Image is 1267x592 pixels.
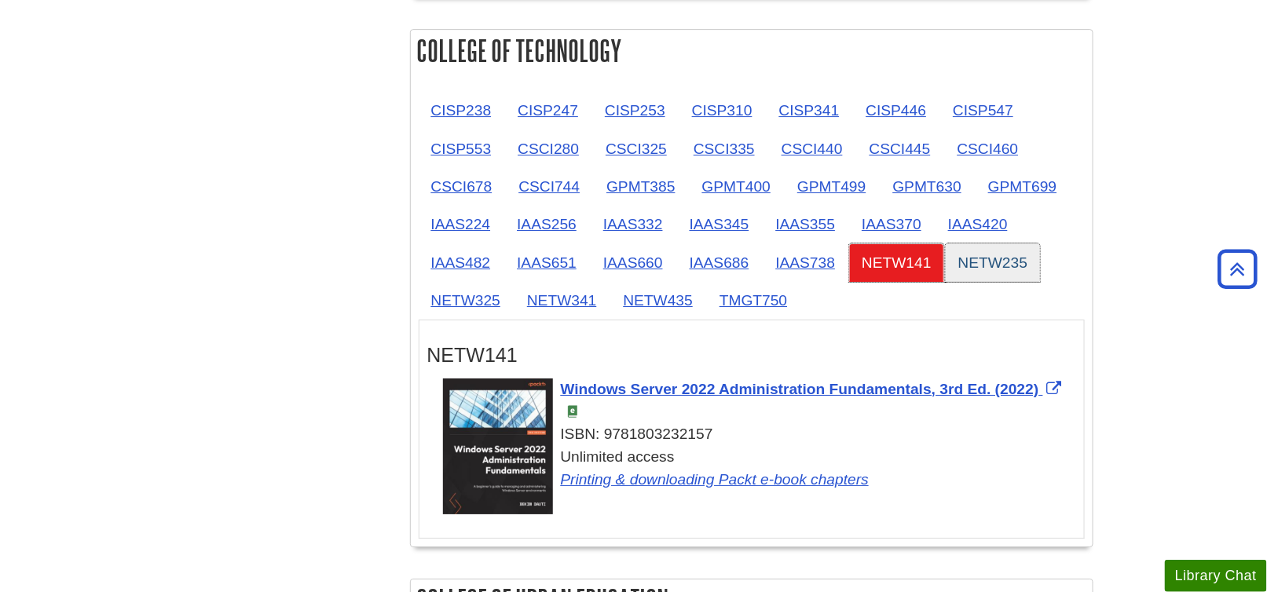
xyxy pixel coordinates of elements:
a: CISP446 [853,91,939,130]
a: GPMT499 [785,167,878,206]
a: CISP553 [419,130,504,168]
a: Back to Top [1213,258,1263,280]
a: Link opens in new window [561,471,870,488]
a: NETW235 [946,243,1041,282]
a: NETW141 [849,243,944,282]
a: CISP547 [940,91,1026,130]
a: IAAS355 [763,205,848,243]
a: CSCI460 [945,130,1031,168]
a: CSCI440 [769,130,855,168]
a: IAAS686 [677,243,762,282]
div: Unlimited access [443,446,1076,492]
a: NETW435 [611,281,706,320]
a: IAAS660 [591,243,676,282]
a: IAAS256 [504,205,589,243]
a: CSCI744 [506,167,592,206]
span: Windows Server 2022 Administration Fundamentals, 3rd Ed. (2022) [561,381,1039,397]
img: e-Book [566,405,579,418]
a: IAAS482 [419,243,504,282]
h2: College of Technology [411,30,1093,71]
img: Cover Art [443,378,553,514]
a: CISP310 [679,91,765,130]
a: CISP247 [505,91,591,130]
a: GPMT630 [881,167,974,206]
a: CSCI335 [681,130,767,168]
a: CISP253 [592,91,678,130]
a: CSCI280 [505,130,591,168]
a: GPMT699 [976,167,1069,206]
a: IAAS651 [504,243,589,282]
div: ISBN: 9781803232157 [443,423,1076,446]
a: IAAS224 [419,205,504,243]
a: IAAS370 [849,205,934,243]
a: CISP341 [767,91,852,130]
a: Link opens in new window [561,381,1066,397]
a: GPMT385 [594,167,687,206]
a: GPMT400 [690,167,783,206]
a: IAAS345 [677,205,762,243]
button: Library Chat [1165,560,1267,592]
a: TMGT750 [707,281,800,320]
a: IAAS332 [591,205,676,243]
a: NETW325 [419,281,514,320]
a: CSCI678 [419,167,505,206]
a: CISP238 [419,91,504,130]
a: CSCI325 [593,130,679,168]
a: CSCI445 [857,130,943,168]
a: IAAS420 [936,205,1020,243]
a: NETW341 [514,281,610,320]
a: IAAS738 [763,243,848,282]
h3: NETW141 [427,344,1076,367]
